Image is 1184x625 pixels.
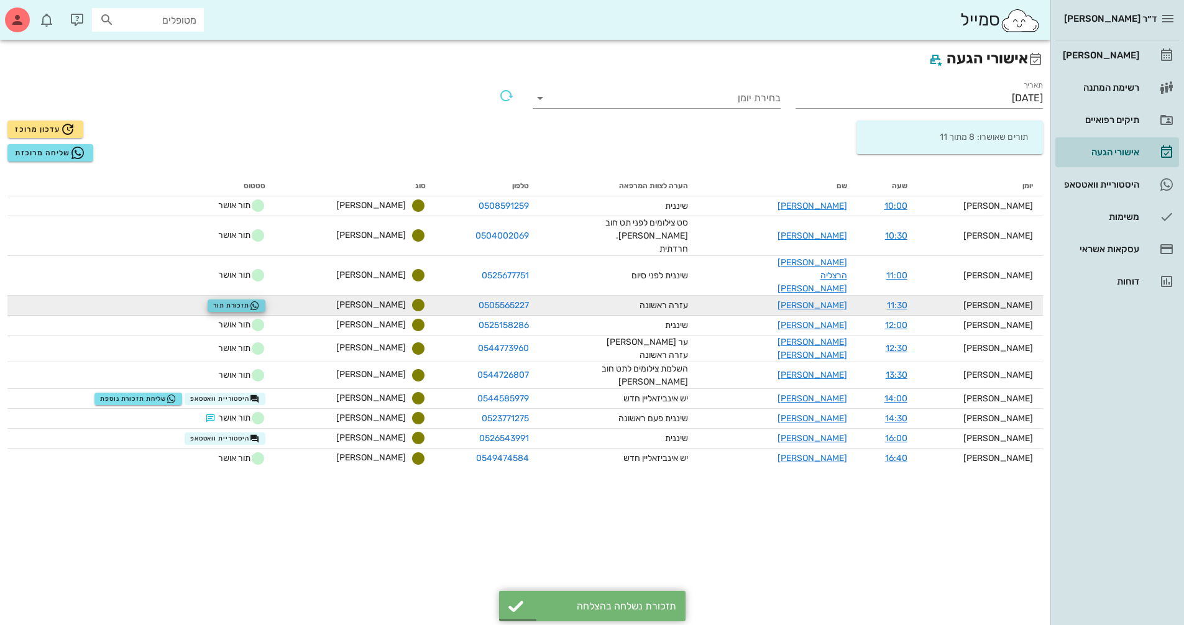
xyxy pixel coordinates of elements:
div: [PERSON_NAME] [927,432,1033,445]
th: שם [698,176,857,196]
button: עדכון מרוכז [7,121,83,138]
a: 16:40 [885,453,907,463]
span: ד״ר [PERSON_NAME] [1064,13,1157,24]
th: שעה [857,176,917,196]
div: [PERSON_NAME] [927,392,1033,405]
div: שיננית [595,432,688,445]
div: [PERSON_NAME] [927,368,1033,381]
div: [PERSON_NAME] [927,412,1033,425]
span: [PERSON_NAME] [336,200,406,211]
a: דוחות [1055,267,1179,296]
a: [PERSON_NAME] הרצליה [PERSON_NAME] [778,257,847,294]
a: 0525158286 [479,320,529,331]
a: [PERSON_NAME] [778,320,847,331]
div: משימות [1060,212,1139,222]
a: [PERSON_NAME] [1055,40,1179,70]
a: 0544726807 [477,370,529,380]
span: תור אושר [218,198,265,213]
a: 16:00 [885,433,907,444]
a: 14:00 [884,393,907,404]
a: [PERSON_NAME] [PERSON_NAME] [778,337,847,360]
a: 13:30 [886,370,907,380]
div: יש אינביזאליין חדש [595,392,688,405]
a: תיקים רפואיים [1055,105,1179,135]
span: עדכון מרוכז [15,122,75,137]
th: יומן [917,176,1043,196]
a: [PERSON_NAME] [778,393,847,404]
span: [PERSON_NAME] [336,432,406,443]
a: [PERSON_NAME] [778,300,847,311]
div: [PERSON_NAME] [927,229,1033,242]
div: [PERSON_NAME] [927,269,1033,282]
button: היסטוריית וואטסאפ [185,393,265,405]
span: תור אושר [218,268,265,283]
div: רשימת המתנה [1060,83,1139,93]
span: סטטוס [244,181,265,190]
div: שיננית לפני סיום [595,269,688,282]
a: 14:30 [885,413,907,424]
span: הערה לצוות המרפאה [619,181,688,190]
a: 0508591259 [479,201,529,211]
span: טלפון [512,181,529,190]
th: סטטוס [7,176,275,196]
span: [PERSON_NAME] [336,369,406,380]
span: שליחת תזכורת נוספת [100,394,177,404]
span: יומן [1022,181,1033,190]
a: 0523771275 [482,413,529,424]
a: 0544773960 [478,343,529,354]
div: היסטוריית וואטסאפ [1060,180,1139,189]
a: [PERSON_NAME] [778,201,847,211]
a: [PERSON_NAME] [778,433,847,444]
div: השלמת צילומים לתט חוב [PERSON_NAME] [595,362,688,388]
a: 0549474584 [476,453,529,463]
span: [PERSON_NAME] [336,393,406,403]
th: טלפון [436,176,539,196]
a: אישורי הגעה [1055,137,1179,167]
th: הערה לצוות המרפאה [539,176,698,196]
div: יש אינביזאליין חדש [595,452,688,465]
div: [PERSON_NAME] [927,299,1033,312]
a: 10:30 [885,230,907,241]
div: דוחות [1060,276,1139,286]
div: סט צילומים לפני תט חוב [PERSON_NAME]. חרדתית [595,216,688,255]
span: [PERSON_NAME] [336,452,406,463]
label: תאריך [1024,81,1044,90]
div: תזכורת נשלחה בהצלחה [530,600,676,612]
div: ער [PERSON_NAME] עזרה ראשונה [595,335,688,362]
div: תיקים רפואיים [1060,115,1139,125]
a: 0525677751 [482,270,529,281]
a: עסקאות אשראי [1055,234,1179,264]
a: 0526543991 [479,433,529,444]
a: 0544585979 [477,393,529,404]
div: [PERSON_NAME] [927,452,1033,465]
a: [PERSON_NAME] [778,370,847,380]
a: [PERSON_NAME] [778,413,847,424]
h2: אישורי הגעה [7,47,1043,71]
button: שליחה מרוכזת [7,144,93,162]
div: עזרה ראשונה [595,299,688,312]
div: שיננית פעם ראשונה [595,412,688,425]
span: תור אושר [218,451,265,466]
div: סמייל [960,7,1040,34]
span: היסטוריית וואטסאפ [190,434,260,444]
button: שליחת תזכורת נוספת [94,393,182,405]
a: 11:00 [886,270,907,281]
span: תור אושר [218,341,265,356]
span: תור אושר [203,411,265,426]
a: 10:00 [884,201,907,211]
span: [PERSON_NAME] [336,413,406,423]
a: 12:00 [885,320,907,331]
button: תזכורת תור [208,299,265,312]
span: תג [37,10,44,17]
span: סוג [415,181,426,190]
img: SmileCloud logo [1000,8,1040,33]
span: היסטוריית וואטסאפ [190,394,260,404]
span: [PERSON_NAME] [336,270,406,280]
span: תור אושר [218,317,265,332]
div: אישורי הגעה [1060,147,1139,157]
div: שיננית [595,319,688,332]
span: שעה [892,181,907,190]
div: שיננית [595,199,688,212]
span: שם [837,181,847,190]
span: [PERSON_NAME] [336,299,406,310]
